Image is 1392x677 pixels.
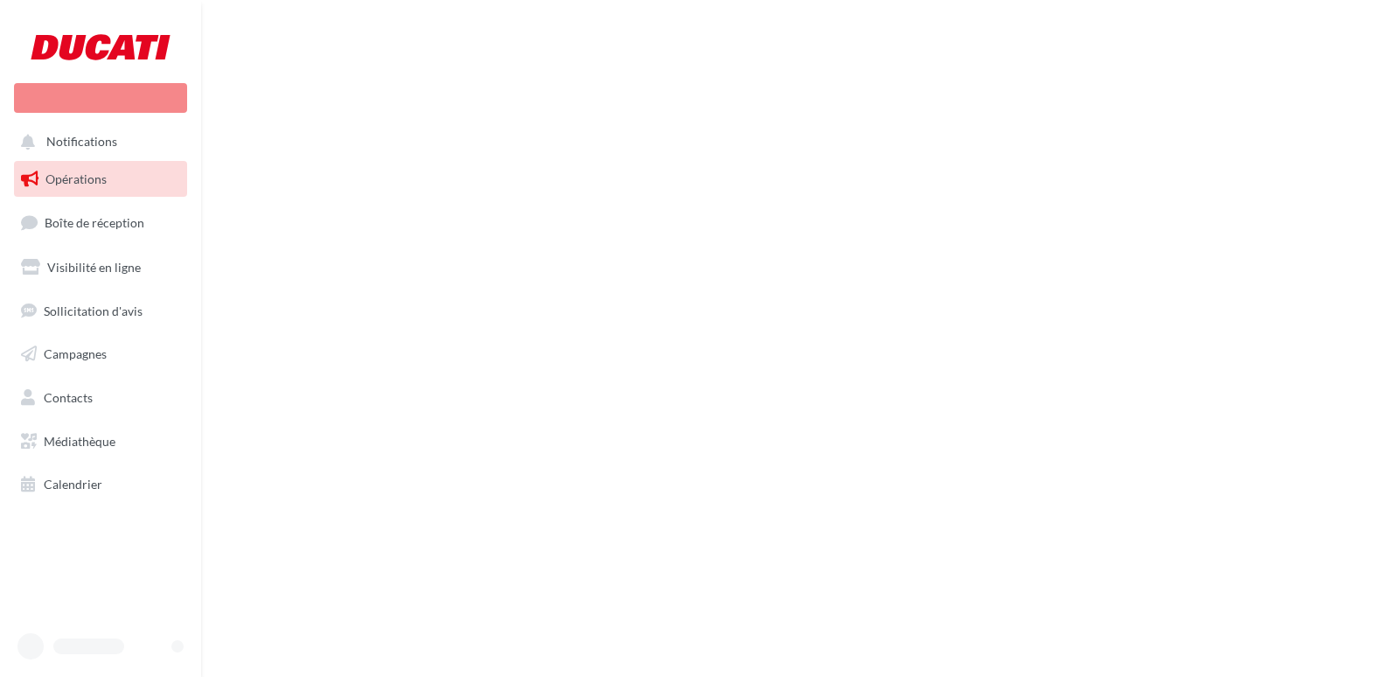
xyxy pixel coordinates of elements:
a: Sollicitation d'avis [10,293,191,330]
a: Boîte de réception [10,204,191,241]
a: Calendrier [10,466,191,503]
div: Nouvelle campagne [14,83,187,113]
a: Contacts [10,380,191,416]
a: Campagnes [10,336,191,373]
a: Opérations [10,161,191,198]
a: Médiathèque [10,423,191,460]
span: Contacts [44,390,93,405]
a: Visibilité en ligne [10,249,191,286]
span: Sollicitation d'avis [44,303,143,318]
span: Visibilité en ligne [47,260,141,275]
span: Boîte de réception [45,215,144,230]
span: Opérations [45,171,107,186]
span: Calendrier [44,477,102,492]
span: Campagnes [44,346,107,361]
span: Notifications [46,135,117,150]
span: Médiathèque [44,434,115,449]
